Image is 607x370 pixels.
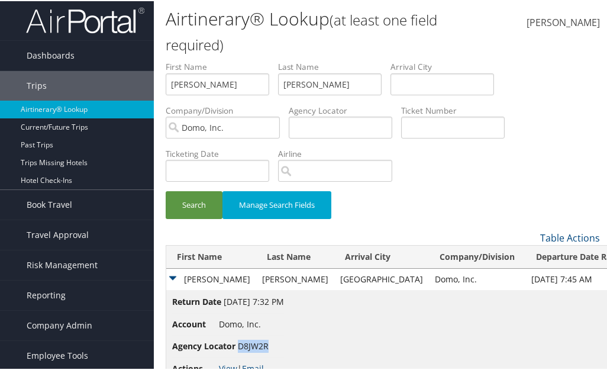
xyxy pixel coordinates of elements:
th: Last Name: activate to sort column ascending [256,244,334,268]
td: Domo, Inc. [429,268,525,289]
label: Company/Division [166,104,289,115]
label: Last Name [278,60,390,72]
td: [PERSON_NAME] [256,268,334,289]
label: Ticketing Date [166,147,278,159]
span: Dashboards [27,40,75,69]
span: [DATE] 7:32 PM [224,295,284,306]
label: Airline [278,147,401,159]
span: [PERSON_NAME] [527,15,600,28]
span: Reporting [27,279,66,309]
img: airportal-logo.png [26,5,144,33]
span: Account [172,317,217,330]
span: Company Admin [27,310,92,339]
span: Agency Locator [172,339,235,352]
td: [GEOGRAPHIC_DATA] [334,268,429,289]
label: Agency Locator [289,104,401,115]
span: Book Travel [27,189,72,218]
span: Travel Approval [27,219,89,249]
a: [PERSON_NAME] [527,4,600,40]
label: First Name [166,60,278,72]
th: Arrival City: activate to sort column ascending [334,244,429,268]
span: Risk Management [27,249,98,279]
th: Company/Division [429,244,525,268]
span: Return Date [172,294,221,307]
span: Domo, Inc. [219,317,261,329]
button: Search [166,190,222,218]
span: D8JW2R [238,339,269,350]
label: Ticket Number [401,104,514,115]
h1: Airtinerary® Lookup [166,5,455,55]
a: Table Actions [540,230,600,243]
label: Arrival City [390,60,503,72]
button: Manage Search Fields [222,190,331,218]
td: [PERSON_NAME] [166,268,256,289]
th: First Name: activate to sort column ascending [166,244,256,268]
span: Employee Tools [27,340,88,369]
span: Trips [27,70,47,99]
